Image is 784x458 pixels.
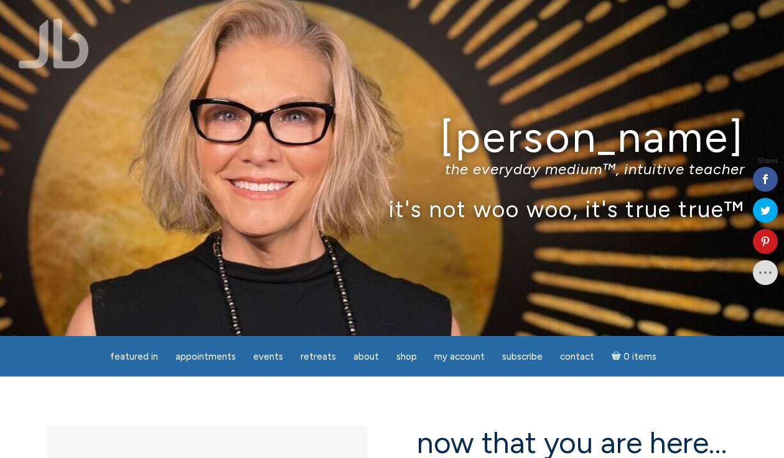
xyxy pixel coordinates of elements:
a: Contact [553,345,602,369]
a: Events [246,345,291,369]
a: Retreats [293,345,343,369]
p: the everyday medium™, intuitive teacher [39,160,745,178]
h1: [PERSON_NAME] [39,114,745,161]
a: Subscribe [495,345,550,369]
a: Shop [389,345,424,369]
span: Subscribe [502,351,543,362]
span: My Account [434,351,485,362]
img: Jamie Butler. The Everyday Medium [19,19,89,68]
span: Events [253,351,283,362]
a: Appointments [168,345,243,369]
span: Contact [560,351,594,362]
span: Appointments [175,351,236,362]
a: My Account [427,345,492,369]
a: featured in [103,345,166,369]
span: featured in [110,351,158,362]
i: Cart [612,351,623,362]
p: it's not woo woo, it's true true™ [39,195,745,222]
span: About [353,351,379,362]
span: Shares [758,158,778,164]
span: 0 items [623,352,656,362]
a: About [346,345,386,369]
span: Retreats [301,351,336,362]
span: Shop [396,351,417,362]
a: Cart0 items [604,343,664,369]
